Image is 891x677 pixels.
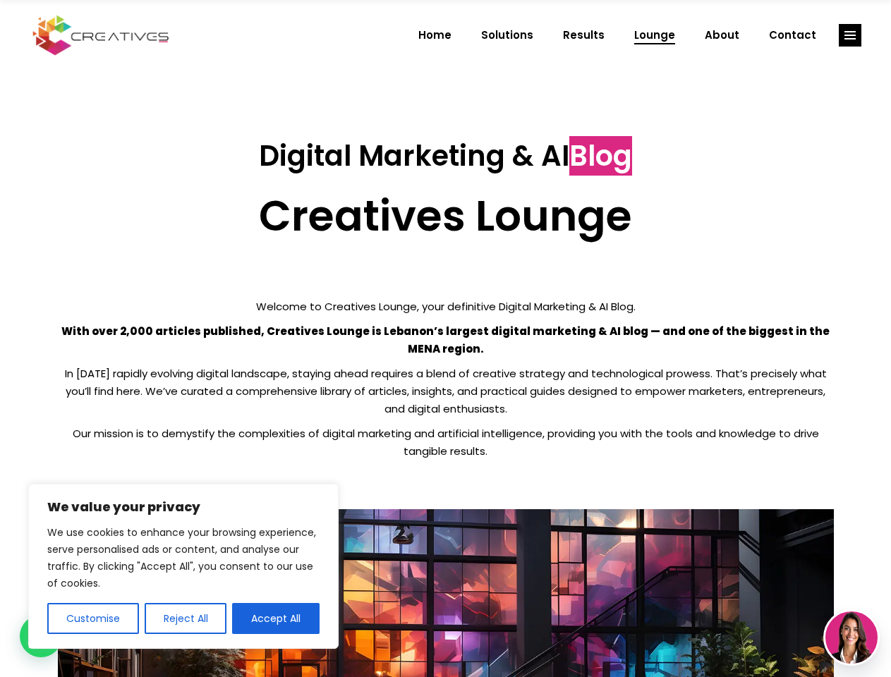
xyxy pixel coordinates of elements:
[839,24,861,47] a: link
[58,190,834,241] h2: Creatives Lounge
[690,17,754,54] a: About
[548,17,619,54] a: Results
[481,17,533,54] span: Solutions
[754,17,831,54] a: Contact
[58,365,834,417] p: In [DATE] rapidly evolving digital landscape, staying ahead requires a blend of creative strategy...
[145,603,227,634] button: Reject All
[705,17,739,54] span: About
[563,17,605,54] span: Results
[404,17,466,54] a: Home
[58,298,834,315] p: Welcome to Creatives Lounge, your definitive Digital Marketing & AI Blog.
[619,17,690,54] a: Lounge
[61,324,830,356] strong: With over 2,000 articles published, Creatives Lounge is Lebanon’s largest digital marketing & AI ...
[30,13,172,57] img: Creatives
[58,139,834,173] h3: Digital Marketing & AI
[769,17,816,54] span: Contact
[466,17,548,54] a: Solutions
[634,17,675,54] span: Lounge
[47,524,320,592] p: We use cookies to enhance your browsing experience, serve personalised ads or content, and analys...
[47,603,139,634] button: Customise
[58,425,834,460] p: Our mission is to demystify the complexities of digital marketing and artificial intelligence, pr...
[28,484,339,649] div: We value your privacy
[825,611,878,664] img: agent
[20,615,62,657] div: WhatsApp contact
[569,136,632,176] span: Blog
[232,603,320,634] button: Accept All
[418,17,451,54] span: Home
[47,499,320,516] p: We value your privacy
